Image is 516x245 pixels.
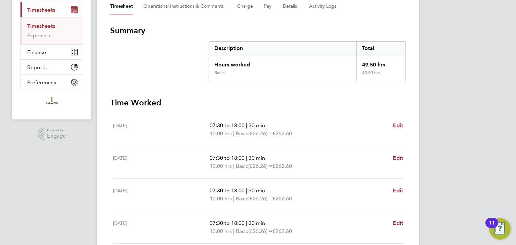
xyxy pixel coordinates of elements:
[393,220,403,226] span: Edit
[233,130,234,137] span: |
[20,75,83,90] button: Preferences
[249,220,265,226] span: 30 min
[113,219,210,235] div: [DATE]
[110,25,406,36] h3: Summary
[356,70,405,81] div: 49.50 hrs
[248,195,272,202] span: (£26.26) =
[20,17,83,44] div: Timesheets
[236,227,248,235] span: Basic
[44,97,59,107] img: madigangill-logo-retina.png
[110,97,406,108] h3: Time Worked
[233,163,234,169] span: |
[47,128,66,133] span: Powered by
[356,55,405,70] div: 49.50 hrs
[27,7,55,13] span: Timesheets
[236,130,248,138] span: Basic
[209,41,406,81] div: Summary
[27,49,46,55] span: Finance
[236,195,248,203] span: Basic
[113,154,210,170] div: [DATE]
[27,64,47,70] span: Reports
[27,23,55,29] a: Timesheets
[246,155,247,161] span: |
[248,163,272,169] span: (£26.26) =
[210,163,232,169] span: 10.00 hrs
[246,122,247,129] span: |
[113,187,210,203] div: [DATE]
[246,187,247,194] span: |
[20,97,83,107] a: Go to home page
[393,187,403,194] span: Edit
[356,42,405,55] div: Total
[20,45,83,59] button: Finance
[393,154,403,162] a: Edit
[27,79,56,86] span: Preferences
[210,187,245,194] span: 07:30 to 18:00
[210,195,232,202] span: 10.00 hrs
[27,32,50,39] a: Expenses
[20,2,83,17] button: Timesheets
[47,133,66,139] span: Engage
[393,219,403,227] a: Edit
[489,218,511,240] button: Open Resource Center, 11 new notifications
[393,122,403,129] span: Edit
[210,220,245,226] span: 07:30 to 18:00
[272,195,292,202] span: £262.60
[209,42,356,55] div: Description
[20,60,83,75] button: Reports
[249,122,265,129] span: 30 min
[249,187,265,194] span: 30 min
[210,130,232,137] span: 10.00 hrs
[233,195,234,202] span: |
[38,128,66,140] a: Powered byEngage
[210,155,245,161] span: 07:30 to 18:00
[209,55,356,70] div: Hours worked
[210,228,232,234] span: 10.00 hrs
[393,121,403,130] a: Edit
[236,162,248,170] span: Basic
[272,228,292,234] span: £262.60
[233,228,234,234] span: |
[248,228,272,234] span: (£26.26) =
[246,220,247,226] span: |
[393,187,403,195] a: Edit
[214,70,224,76] div: Basic
[249,155,265,161] span: 30 min
[272,163,292,169] span: £262.60
[272,130,292,137] span: £262.60
[113,121,210,138] div: [DATE]
[210,122,245,129] span: 07:30 to 18:00
[393,155,403,161] span: Edit
[489,223,495,232] div: 11
[248,130,272,137] span: (£26.26) =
